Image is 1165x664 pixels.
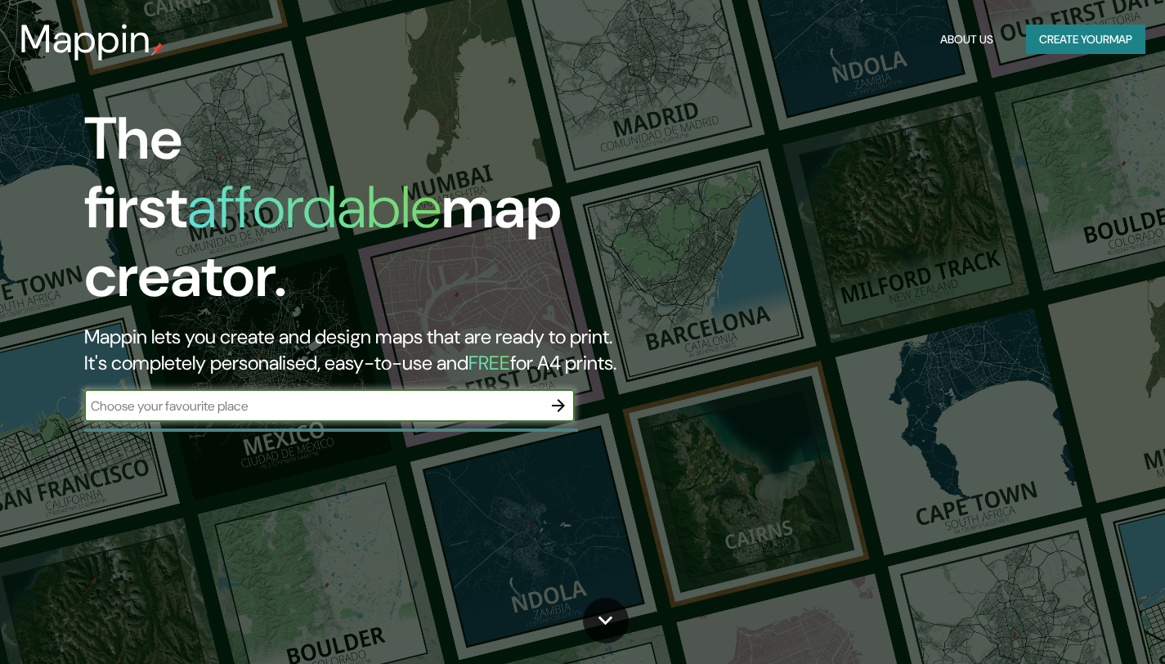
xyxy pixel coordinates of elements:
[187,169,441,245] h1: affordable
[84,105,667,324] h1: The first map creator.
[151,43,164,56] img: mappin-pin
[84,324,667,376] h2: Mappin lets you create and design maps that are ready to print. It's completely personalised, eas...
[1026,25,1145,55] button: Create yourmap
[20,16,151,62] h3: Mappin
[468,350,510,375] h5: FREE
[934,25,1000,55] button: About Us
[84,397,542,415] input: Choose your favourite place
